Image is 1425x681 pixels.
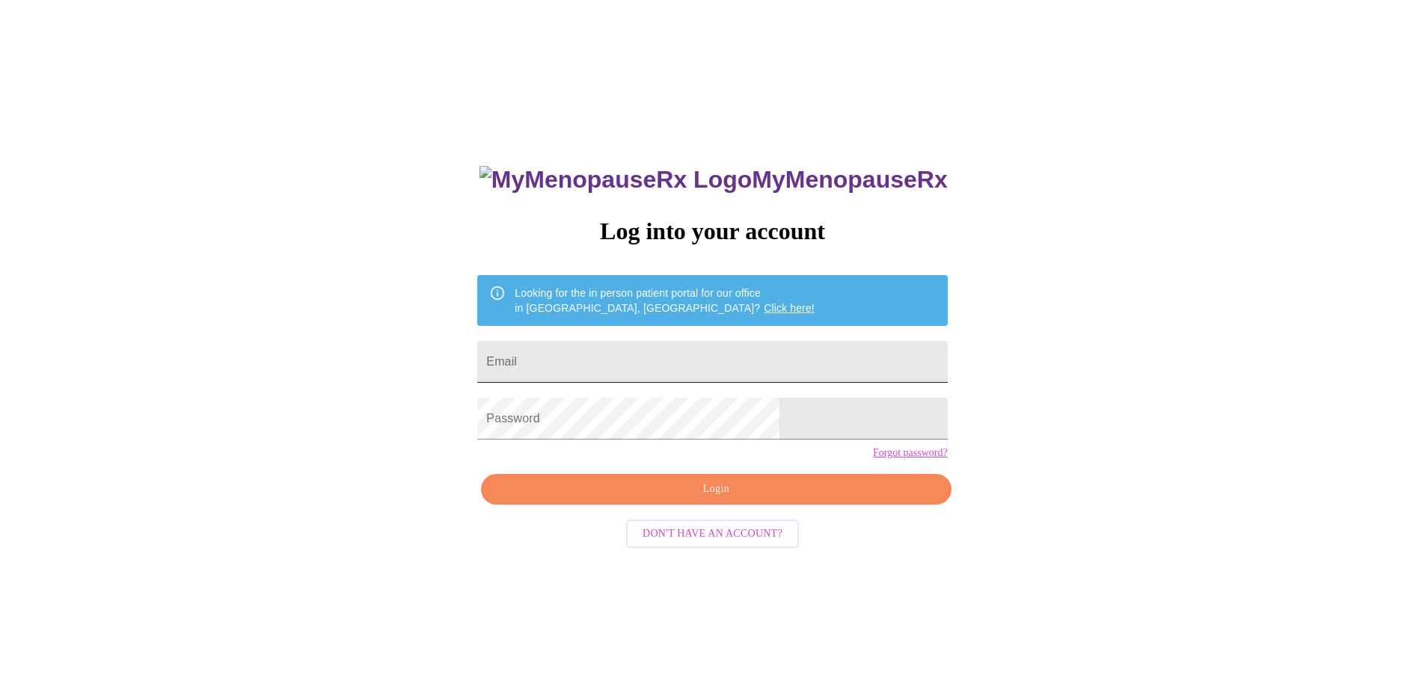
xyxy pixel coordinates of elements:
img: MyMenopauseRx Logo [479,166,752,194]
span: Don't have an account? [643,525,782,543]
a: Don't have an account? [622,526,803,539]
div: Looking for the in person patient portal for our office in [GEOGRAPHIC_DATA], [GEOGRAPHIC_DATA]? [515,280,815,321]
h3: MyMenopauseRx [479,166,948,194]
button: Login [481,474,951,505]
h3: Log into your account [477,218,947,245]
span: Login [498,480,934,499]
a: Click here! [764,302,815,314]
a: Forgot password? [873,447,948,459]
button: Don't have an account? [626,520,799,549]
